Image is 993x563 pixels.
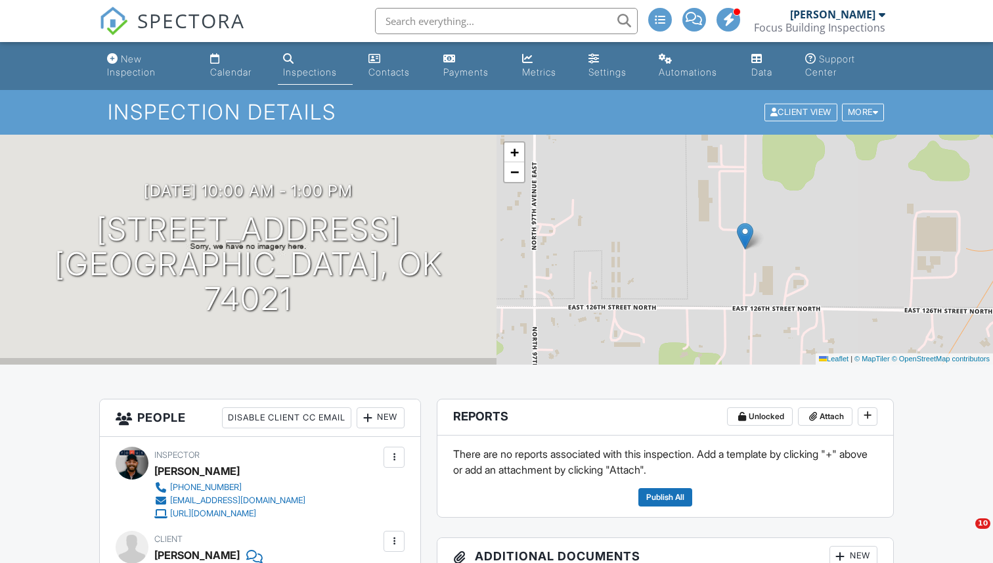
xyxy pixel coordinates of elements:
[854,355,890,363] a: © MapTiler
[283,66,337,78] div: Inspections
[850,355,852,363] span: |
[975,518,990,529] span: 10
[510,144,519,160] span: +
[99,7,128,35] img: The Best Home Inspection Software - Spectora
[210,66,252,78] div: Calendar
[443,66,489,78] div: Payments
[154,481,305,494] a: [PHONE_NUMBER]
[21,212,475,316] h1: [STREET_ADDRESS] [GEOGRAPHIC_DATA], OK 74021
[363,47,428,85] a: Contacts
[368,66,410,78] div: Contacts
[763,106,841,116] a: Client View
[100,399,420,437] h3: People
[438,47,506,85] a: Payments
[170,508,256,519] div: [URL][DOMAIN_NAME]
[746,47,789,85] a: Data
[170,495,305,506] div: [EMAIL_ADDRESS][DOMAIN_NAME]
[154,507,305,520] a: [URL][DOMAIN_NAME]
[842,104,885,122] div: More
[790,8,875,21] div: [PERSON_NAME]
[144,182,353,200] h3: [DATE] 10:00 am - 1:00 pm
[357,407,405,428] div: New
[170,482,242,493] div: [PHONE_NUMBER]
[154,494,305,507] a: [EMAIL_ADDRESS][DOMAIN_NAME]
[510,164,519,180] span: −
[375,8,638,34] input: Search everything...
[154,450,200,460] span: Inspector
[659,66,717,78] div: Automations
[504,143,524,162] a: Zoom in
[805,53,855,78] div: Support Center
[205,47,267,85] a: Calendar
[107,53,156,78] div: New Inspection
[754,21,885,34] div: Focus Building Inspections
[222,407,351,428] div: Disable Client CC Email
[137,7,245,34] span: SPECTORA
[278,47,353,85] a: Inspections
[154,461,240,481] div: [PERSON_NAME]
[99,18,245,45] a: SPECTORA
[948,518,980,550] iframe: Intercom live chat
[102,47,194,85] a: New Inspection
[751,66,772,78] div: Data
[653,47,736,85] a: Automations (Advanced)
[588,66,627,78] div: Settings
[108,101,885,124] h1: Inspection Details
[764,104,837,122] div: Client View
[517,47,573,85] a: Metrics
[504,162,524,182] a: Zoom out
[800,47,891,85] a: Support Center
[737,223,753,250] img: Marker
[522,66,556,78] div: Metrics
[154,534,183,544] span: Client
[892,355,990,363] a: © OpenStreetMap contributors
[819,355,849,363] a: Leaflet
[583,47,643,85] a: Settings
